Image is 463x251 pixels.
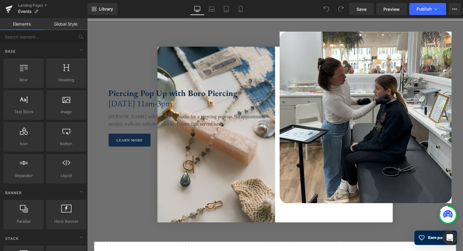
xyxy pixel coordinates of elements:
[48,218,84,225] span: Hero Banner
[5,141,42,147] span: Icon
[21,80,183,91] p: [DATE] 11am-3pm
[21,116,63,129] a: learn more
[18,9,32,14] span: Events
[449,3,461,15] button: More
[29,120,55,124] span: learn more
[21,70,150,80] strong: Piercing Pop Up with Boro Piercing
[383,6,400,12] span: Preview
[341,217,363,223] span: Earn points
[48,172,84,179] span: Liquid
[48,141,84,147] span: Button
[5,236,19,241] span: Stack
[417,7,432,11] span: Publish
[5,190,22,196] span: Banner
[5,77,42,83] span: Row
[44,18,87,30] a: Global Style
[18,3,87,8] a: Landing Pages
[48,77,84,83] span: Heading
[335,3,347,15] button: Redo
[48,109,84,115] span: Image
[233,3,248,15] a: Mobile
[409,3,446,15] button: Publish
[205,3,219,15] a: Laptop
[357,6,366,12] span: Save
[5,48,16,54] span: Base
[219,3,233,15] a: Tablet
[5,172,42,179] span: Separator
[11,90,183,110] div: [PERSON_NAME] will be back in studio for a piercing pop-up. No appointment needed, walk-ins welco...
[5,109,42,115] span: Text Block
[376,3,407,15] a: Preview
[87,3,117,15] a: New Library
[320,3,332,15] button: Undo
[5,218,42,225] span: Parallax
[99,6,113,12] span: Library
[190,3,205,15] a: Desktop
[442,231,457,245] div: Open Intercom Messenger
